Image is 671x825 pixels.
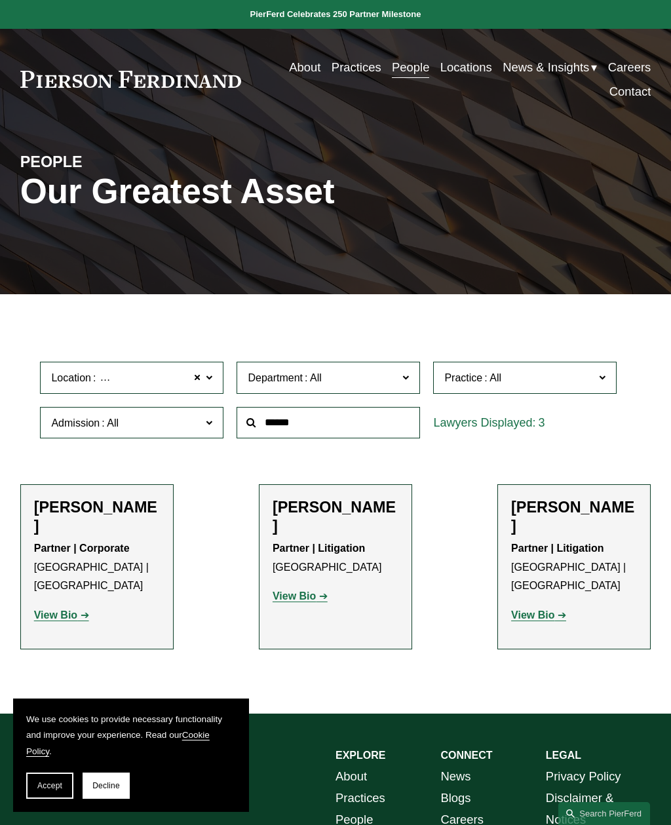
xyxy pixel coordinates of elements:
[511,539,637,596] p: [GEOGRAPHIC_DATA] | [GEOGRAPHIC_DATA]
[34,539,160,596] p: [GEOGRAPHIC_DATA] | [GEOGRAPHIC_DATA]
[26,712,236,759] p: We use cookies to provide necessary functionality and improve your experience. Read our .
[34,609,89,621] a: View Bio
[332,55,381,79] a: Practices
[273,543,365,554] strong: Partner | Litigation
[273,539,398,577] p: [GEOGRAPHIC_DATA]
[511,543,604,554] strong: Partner | Litigation
[273,590,328,602] a: View Bio
[444,372,482,383] span: Practice
[392,55,429,79] a: People
[51,372,91,383] span: Location
[440,55,492,79] a: Locations
[440,750,492,761] strong: CONNECT
[558,802,650,825] a: Search this site
[539,416,545,429] span: 3
[34,543,130,554] strong: Partner | Corporate
[511,498,637,535] h2: [PERSON_NAME]
[34,609,77,621] strong: View Bio
[92,781,120,790] span: Decline
[503,55,597,79] a: folder dropdown
[83,773,130,799] button: Decline
[440,765,470,787] a: News
[34,498,160,535] h2: [PERSON_NAME]
[20,172,441,211] h1: Our Greatest Asset
[503,56,589,78] span: News & Insights
[511,609,554,621] strong: View Bio
[20,153,178,172] h4: PEOPLE
[26,730,210,756] a: Cookie Policy
[335,750,385,761] strong: EXPLORE
[13,699,249,812] section: Cookie banner
[273,498,398,535] h2: [PERSON_NAME]
[289,55,320,79] a: About
[609,79,651,104] a: Contact
[98,370,207,387] span: [GEOGRAPHIC_DATA]
[511,609,566,621] a: View Bio
[546,750,581,761] strong: LEGAL
[37,781,62,790] span: Accept
[273,590,316,602] strong: View Bio
[335,765,367,787] a: About
[440,787,470,809] a: Blogs
[26,773,73,799] button: Accept
[335,787,385,809] a: Practices
[248,372,303,383] span: Department
[51,417,100,429] span: Admission
[608,55,651,79] a: Careers
[546,765,621,787] a: Privacy Policy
